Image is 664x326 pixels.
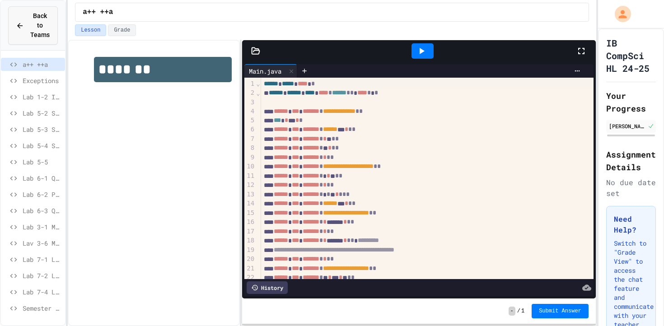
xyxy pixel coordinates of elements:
span: Fold line [256,80,260,87]
span: Lab 5-4 Stack Mker [23,141,61,150]
span: / [517,307,520,315]
span: 1 [521,307,524,315]
div: 13 [244,190,256,199]
div: History [247,281,288,294]
span: Lab 7-4 Linked List HistoLists [23,287,61,297]
div: Main.java [244,66,286,76]
h2: Your Progress [606,89,656,115]
span: Lab 7-1 Linked List [23,255,61,264]
span: Lab 6-2 Priority Queues [23,190,61,199]
h2: Assignment Details [606,148,656,173]
div: 2 [244,88,256,98]
div: My Account [605,4,633,24]
h1: IB CompSci HL 24-25 [606,37,656,75]
span: Back to Teams [29,11,50,40]
h3: Need Help? [614,214,648,235]
div: 7 [244,135,256,144]
span: a++ ++a [83,7,113,18]
div: 17 [244,227,256,236]
span: Lab 6-1 Queue Basics [23,173,61,183]
span: a++ ++a [23,60,61,69]
div: 18 [244,236,256,245]
span: Lab 5-5 [23,157,61,167]
div: 6 [244,125,256,134]
div: 14 [244,199,256,208]
div: Main.java [244,64,297,78]
span: - [509,307,515,316]
div: 9 [244,153,256,162]
div: 12 [244,181,256,190]
span: Lab 7-2 Linked List Parameters [23,271,61,280]
div: 8 [244,144,256,153]
div: 10 [244,162,256,171]
div: [PERSON_NAME], 7 [609,122,646,130]
span: Lab 3-1 Maps Choice 1 Spanish to English [23,222,61,232]
span: Lab 5-3 Stack Postfix Solver [23,125,61,134]
div: 4 [244,107,256,116]
span: Lab 5-2 Stack Syntax Checker [23,108,61,118]
span: Semester Exam [23,303,61,313]
span: Fold line [256,89,260,97]
div: 3 [244,98,256,107]
div: 15 [244,209,256,218]
div: 21 [244,264,256,273]
div: 22 [244,273,256,282]
div: No due date set [606,177,656,199]
div: 16 [244,218,256,227]
span: Submit Answer [539,307,581,315]
span: Lab 1-2 Iterator Replacer [23,92,61,102]
div: 11 [244,172,256,181]
div: 20 [244,255,256,264]
button: Submit Answer [532,304,589,318]
button: Back to Teams [8,6,58,45]
div: 19 [244,246,256,255]
span: Lav 3-6 Maps Choice 2 [PERSON_NAME] Code [23,238,61,248]
button: Grade [108,24,136,36]
span: Exceptions [23,76,61,85]
div: 5 [244,116,256,125]
button: Lesson [75,24,106,36]
div: 1 [244,79,256,88]
span: Lab 6-3 Queue Maker [23,206,61,215]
